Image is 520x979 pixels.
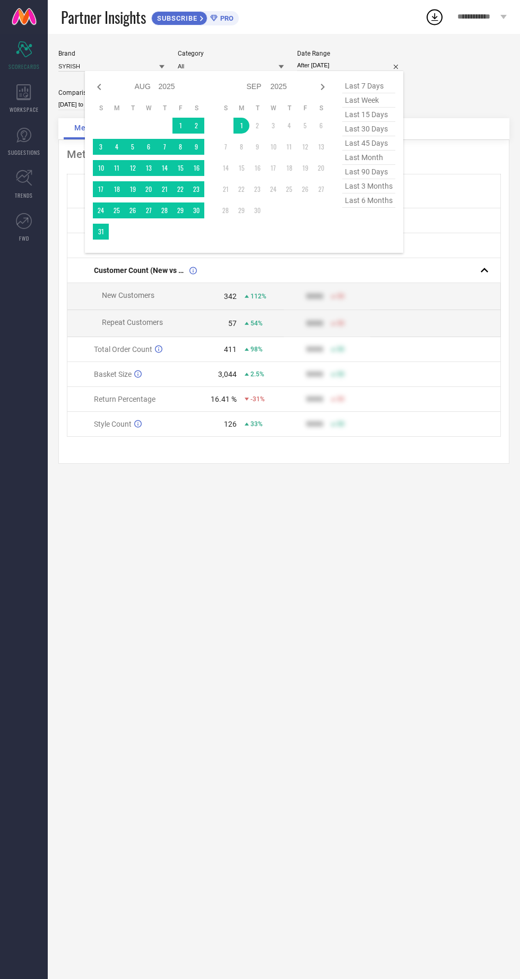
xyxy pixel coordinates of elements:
[306,319,323,328] div: 9999
[125,139,141,155] td: Tue Aug 05 2025
[265,160,281,176] td: Wed Sep 17 2025
[233,160,249,176] td: Mon Sep 15 2025
[313,181,329,197] td: Sat Sep 27 2025
[249,202,265,218] td: Tue Sep 30 2025
[297,181,313,197] td: Fri Sep 26 2025
[188,118,204,134] td: Sat Aug 02 2025
[306,395,323,403] div: 9999
[228,319,237,328] div: 57
[102,291,154,299] span: New Customers
[218,139,233,155] td: Sun Sep 07 2025
[58,89,164,96] div: Comparison Period
[265,181,281,197] td: Wed Sep 24 2025
[233,181,249,197] td: Mon Sep 22 2025
[265,118,281,134] td: Wed Sep 03 2025
[172,104,188,112] th: Friday
[93,160,109,176] td: Sun Aug 10 2025
[157,139,172,155] td: Thu Aug 07 2025
[218,181,233,197] td: Sun Sep 21 2025
[94,266,187,275] span: Customer Count (New vs Repeat)
[337,346,344,353] span: 50
[250,395,265,403] span: -31%
[125,181,141,197] td: Tue Aug 19 2025
[233,104,249,112] th: Monday
[224,420,237,428] div: 126
[342,179,395,193] span: last 3 months
[249,104,265,112] th: Tuesday
[178,50,284,57] div: Category
[297,118,313,134] td: Fri Sep 05 2025
[74,124,103,132] span: Metrics
[19,234,29,242] span: FWD
[94,345,152,354] span: Total Order Count
[109,202,125,218] td: Mon Aug 25 2025
[94,370,132,378] span: Basket Size
[188,181,204,197] td: Sat Aug 23 2025
[342,108,395,122] span: last 15 days
[141,202,157,218] td: Wed Aug 27 2025
[250,420,263,428] span: 33%
[109,181,125,197] td: Mon Aug 18 2025
[172,160,188,176] td: Fri Aug 15 2025
[172,118,188,134] td: Fri Aug 01 2025
[125,202,141,218] td: Tue Aug 26 2025
[249,118,265,134] td: Tue Sep 02 2025
[218,370,237,378] div: 3,044
[172,181,188,197] td: Fri Aug 22 2025
[94,420,132,428] span: Style Count
[152,14,200,22] span: SUBSCRIBE
[337,395,344,403] span: 50
[188,202,204,218] td: Sat Aug 30 2025
[15,191,33,199] span: TRENDS
[297,104,313,112] th: Friday
[316,81,329,93] div: Next month
[297,50,403,57] div: Date Range
[93,202,109,218] td: Sun Aug 24 2025
[157,202,172,218] td: Thu Aug 28 2025
[306,370,323,378] div: 9999
[188,139,204,155] td: Sat Aug 09 2025
[337,371,344,378] span: 50
[157,104,172,112] th: Thursday
[218,202,233,218] td: Sun Sep 28 2025
[224,292,237,301] div: 342
[109,160,125,176] td: Mon Aug 11 2025
[58,50,164,57] div: Brand
[61,6,146,28] span: Partner Insights
[297,60,403,71] input: Select date range
[337,320,344,327] span: 50
[109,104,125,112] th: Monday
[188,160,204,176] td: Sat Aug 16 2025
[8,148,40,156] span: SUGGESTIONS
[249,139,265,155] td: Tue Sep 09 2025
[342,122,395,136] span: last 30 days
[10,105,39,113] span: WORKSPACE
[141,181,157,197] td: Wed Aug 20 2025
[211,395,237,403] div: 16.41 %
[94,395,155,403] span: Return Percentage
[250,293,266,300] span: 112%
[342,79,395,93] span: last 7 days
[337,293,344,300] span: 50
[313,139,329,155] td: Sat Sep 13 2025
[141,160,157,176] td: Wed Aug 13 2025
[313,160,329,176] td: Sat Sep 20 2025
[188,104,204,112] th: Saturday
[218,14,233,22] span: PRO
[157,181,172,197] td: Thu Aug 21 2025
[337,420,344,428] span: 50
[93,224,109,240] td: Sun Aug 31 2025
[313,104,329,112] th: Saturday
[281,160,297,176] td: Thu Sep 18 2025
[141,104,157,112] th: Wednesday
[93,139,109,155] td: Sun Aug 03 2025
[313,118,329,134] td: Sat Sep 06 2025
[281,104,297,112] th: Thursday
[157,160,172,176] td: Thu Aug 14 2025
[306,292,323,301] div: 9999
[218,160,233,176] td: Sun Sep 14 2025
[125,104,141,112] th: Tuesday
[8,63,40,70] span: SCORECARDS
[265,104,281,112] th: Wednesday
[233,202,249,218] td: Mon Sep 29 2025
